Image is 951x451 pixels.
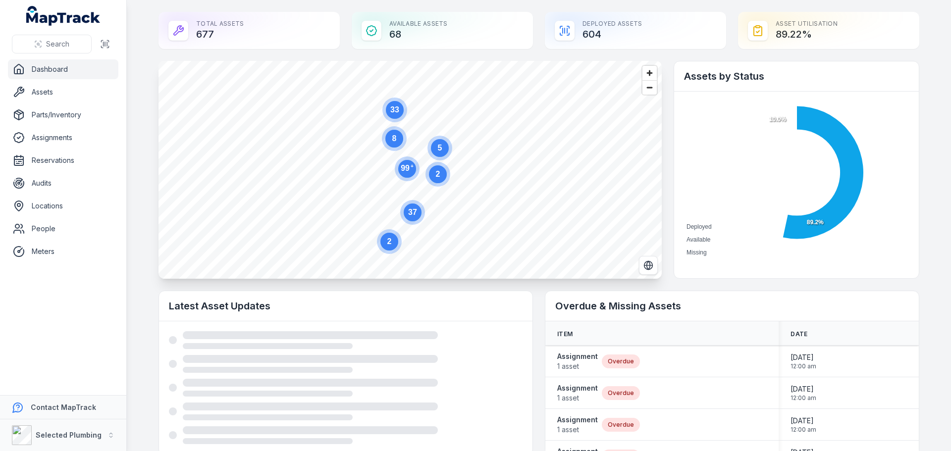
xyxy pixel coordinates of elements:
[8,219,118,239] a: People
[557,351,598,371] a: Assignment1 asset
[12,35,92,53] button: Search
[8,196,118,216] a: Locations
[602,386,640,400] div: Overdue
[791,416,816,434] time: 9/30/2025, 12:00:00 AM
[557,330,573,338] span: Item
[791,330,807,338] span: Date
[642,66,657,80] button: Zoom in
[791,352,816,370] time: 9/30/2025, 12:00:00 AM
[791,384,816,402] time: 9/19/2025, 12:00:00 AM
[791,426,816,434] span: 12:00 am
[557,383,598,403] a: Assignment1 asset
[390,105,399,114] text: 33
[791,416,816,426] span: [DATE]
[602,354,640,368] div: Overdue
[557,415,598,435] a: Assignment1 asset
[639,256,658,275] button: Switch to Satellite View
[557,383,598,393] strong: Assignment
[408,208,417,216] text: 37
[602,418,640,432] div: Overdue
[8,242,118,261] a: Meters
[557,351,598,361] strong: Assignment
[684,69,909,83] h2: Assets by Status
[557,425,598,435] span: 1 asset
[8,82,118,102] a: Assets
[436,170,440,178] text: 2
[8,150,118,170] a: Reservations
[687,223,712,230] span: Deployed
[557,415,598,425] strong: Assignment
[26,6,101,26] a: MapTrack
[438,144,442,152] text: 5
[791,384,816,394] span: [DATE]
[642,80,657,95] button: Zoom out
[8,173,118,193] a: Audits
[555,299,909,313] h2: Overdue & Missing Assets
[8,128,118,148] a: Assignments
[158,61,662,279] canvas: Map
[46,39,69,49] span: Search
[411,163,414,169] tspan: +
[791,352,816,362] span: [DATE]
[687,249,707,256] span: Missing
[387,237,392,246] text: 2
[557,393,598,403] span: 1 asset
[791,362,816,370] span: 12:00 am
[8,105,118,125] a: Parts/Inventory
[8,59,118,79] a: Dashboard
[169,299,523,313] h2: Latest Asset Updates
[791,394,816,402] span: 12:00 am
[392,134,397,143] text: 8
[36,431,102,439] strong: Selected Plumbing
[557,361,598,371] span: 1 asset
[687,236,710,243] span: Available
[31,403,96,411] strong: Contact MapTrack
[401,163,414,172] text: 99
